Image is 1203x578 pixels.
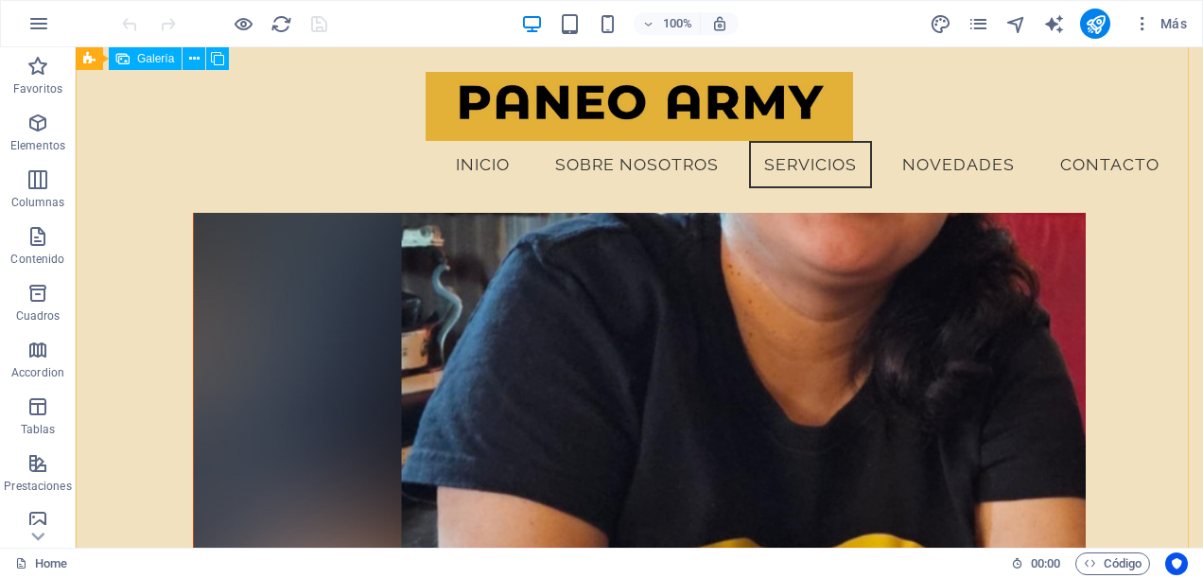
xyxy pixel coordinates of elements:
span: Más [1133,14,1187,33]
button: publish [1080,9,1110,39]
button: design [929,12,951,35]
i: Navegador [1005,13,1027,35]
i: Diseño (Ctrl+Alt+Y) [930,13,951,35]
button: pages [967,12,989,35]
button: Más [1125,9,1194,39]
i: AI Writer [1043,13,1065,35]
a: Haz clic para cancelar la selección y doble clic para abrir páginas [15,552,67,575]
button: reload [270,12,292,35]
h6: 100% [662,12,692,35]
span: Galería [137,53,174,64]
p: Cuadros [16,308,61,324]
i: Publicar [1085,13,1107,35]
p: Elementos [10,138,65,153]
button: Código [1075,552,1150,575]
p: Tablas [21,422,56,437]
p: Prestaciones [4,479,71,494]
button: Haz clic para salir del modo de previsualización y seguir editando [232,12,254,35]
p: Contenido [10,252,64,267]
i: Volver a cargar página [270,13,292,35]
button: 100% [634,12,701,35]
i: Al redimensionar, ajustar el nivel de zoom automáticamente para ajustarse al dispositivo elegido. [711,15,728,32]
span: Código [1084,552,1142,575]
button: text_generator [1042,12,1065,35]
p: Favoritos [13,81,62,96]
h6: Tiempo de la sesión [1011,552,1061,575]
span: : [1044,556,1047,570]
p: Accordion [11,365,64,380]
i: Páginas (Ctrl+Alt+S) [968,13,989,35]
button: Usercentrics [1165,552,1188,575]
p: Columnas [11,195,65,210]
button: navigator [1004,12,1027,35]
span: 00 00 [1031,552,1060,575]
